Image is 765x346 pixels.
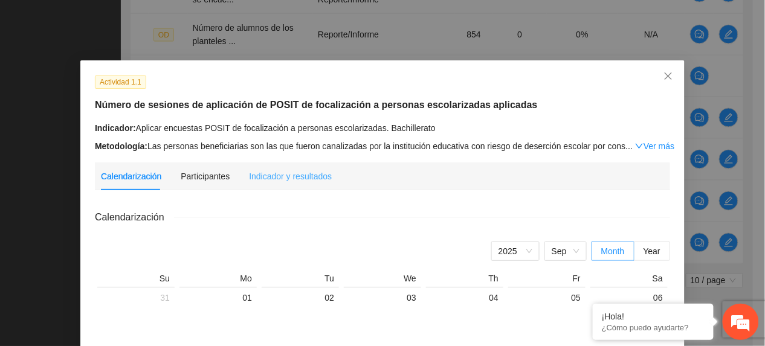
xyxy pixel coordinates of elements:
span: Actividad 1.1 [95,75,146,89]
a: Expand [635,141,674,151]
p: ¿Cómo puedo ayudarte? [602,323,705,332]
div: 01 [184,290,252,305]
th: Tu [259,273,341,287]
span: Month [601,246,625,256]
div: 06 [595,290,663,305]
textarea: Escriba su mensaje y pulse “Intro” [6,223,230,266]
div: 04 [431,290,499,305]
th: Sa [588,273,670,287]
th: Mo [177,273,259,287]
th: We [341,273,424,287]
span: close [663,71,673,81]
span: Sep [552,242,579,260]
div: Aplicar encuestas POSIT de focalización a personas escolarizadas. Bachillerato [95,121,670,135]
th: Su [95,273,177,287]
div: Indicador y resultados [249,170,332,183]
span: Estamos en línea. [70,108,167,230]
div: Las personas beneficiarias son las que fueron canalizadas por la institución educativa con riesgo... [95,139,670,153]
strong: Metodología: [95,141,147,151]
th: Fr [506,273,588,287]
button: Close [652,60,685,93]
span: Year [644,246,660,256]
div: Minimizar ventana de chat en vivo [198,6,227,35]
div: Participantes [181,170,230,183]
div: 05 [513,290,581,305]
span: Calendarización [95,210,174,225]
span: ... [626,141,633,151]
h5: Número de sesiones de aplicación de POSIT de focalización a personas escolarizadas aplicadas [95,98,670,112]
span: 2025 [499,242,532,260]
span: down [635,142,644,150]
th: Th [424,273,506,287]
div: 02 [266,290,334,305]
div: ¡Hola! [602,312,705,321]
div: 31 [102,290,170,305]
div: Calendarización [101,170,161,183]
strong: Indicador: [95,123,136,133]
div: Chatee con nosotros ahora [63,62,203,77]
div: 03 [349,290,416,305]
